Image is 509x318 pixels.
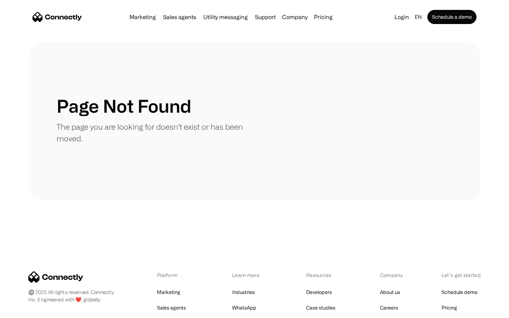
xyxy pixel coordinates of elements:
[157,271,195,279] div: Platform
[441,303,457,313] a: Pricing
[380,271,405,279] div: Company
[127,14,159,20] a: Marketing
[282,12,308,22] div: Company
[252,14,279,20] a: Support
[306,271,343,279] div: Resources
[57,95,191,117] h1: Page Not Found
[200,14,251,20] a: Utility messaging
[157,287,180,297] a: Marketing
[427,10,476,24] a: Schedule a demo
[232,303,256,313] a: WhatsApp
[441,271,481,279] div: Let’s get started
[306,287,332,297] a: Developers
[415,12,422,22] div: en
[160,14,199,20] a: Sales agents
[380,287,400,297] a: About us
[311,14,335,20] a: Pricing
[232,271,269,279] div: Learn more
[57,121,255,144] p: The page you are looking for doesn't exist or has been moved.
[232,287,255,297] a: Industries
[157,303,186,313] a: Sales agents
[14,306,42,316] ul: Language list
[7,305,42,316] aside: Language selected: English
[380,303,398,313] a: Careers
[441,287,478,297] a: Schedule demo
[306,303,335,313] a: Case studies
[392,12,412,22] a: Login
